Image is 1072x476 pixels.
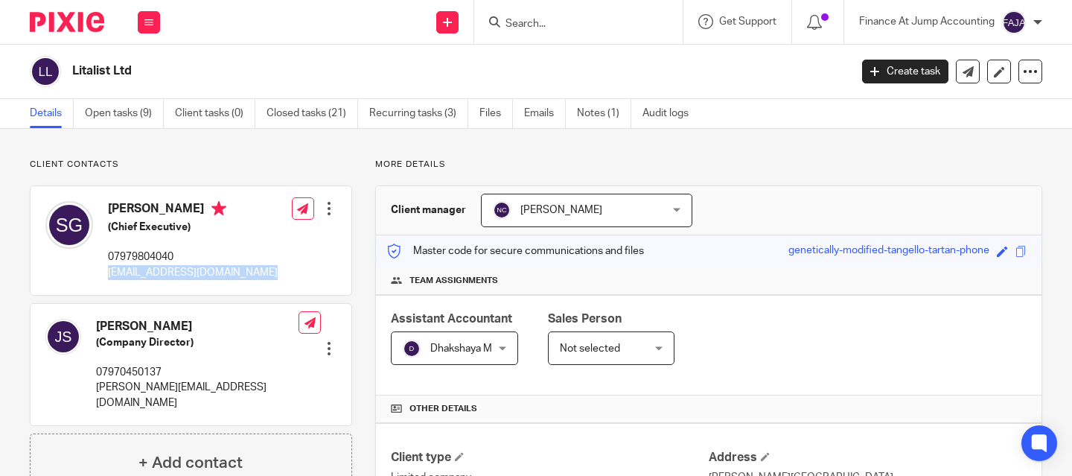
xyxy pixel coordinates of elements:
[96,365,299,380] p: 07970450137
[369,99,468,128] a: Recurring tasks (3)
[45,319,81,355] img: svg%3E
[96,380,299,410] p: [PERSON_NAME][EMAIL_ADDRESS][DOMAIN_NAME]
[108,201,278,220] h4: [PERSON_NAME]
[403,340,421,358] img: svg%3E
[391,203,466,218] h3: Client manager
[504,18,638,31] input: Search
[862,60,948,83] a: Create task
[375,159,1042,171] p: More details
[524,99,566,128] a: Emails
[30,56,61,87] img: svg%3E
[719,16,776,27] span: Get Support
[577,99,631,128] a: Notes (1)
[479,99,513,128] a: Files
[108,220,278,235] h5: (Chief Executive)
[30,99,74,128] a: Details
[391,313,512,325] span: Assistant Accountant
[72,63,686,79] h2: Litalist Ltd
[409,275,498,287] span: Team assignments
[211,201,226,216] i: Primary
[709,450,1027,466] h4: Address
[30,159,352,171] p: Client contacts
[391,450,709,466] h4: Client type
[560,343,620,354] span: Not selected
[138,451,243,475] h4: + Add contact
[642,99,700,128] a: Audit logs
[96,335,299,350] h5: (Company Director)
[1002,10,1026,34] img: svg%3E
[45,201,93,249] img: svg%3E
[548,313,622,325] span: Sales Person
[493,201,511,219] img: svg%3E
[175,99,255,128] a: Client tasks (0)
[108,250,278,264] p: 07979804040
[387,244,644,258] p: Master code for secure communications and files
[788,243,989,260] div: genetically-modified-tangello-tartan-phone
[96,319,299,334] h4: [PERSON_NAME]
[859,14,995,29] p: Finance At Jump Accounting
[267,99,358,128] a: Closed tasks (21)
[430,343,492,354] span: Dhakshaya M
[108,265,278,280] p: [EMAIL_ADDRESS][DOMAIN_NAME]
[520,205,602,215] span: [PERSON_NAME]
[30,12,104,32] img: Pixie
[85,99,164,128] a: Open tasks (9)
[409,403,477,415] span: Other details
